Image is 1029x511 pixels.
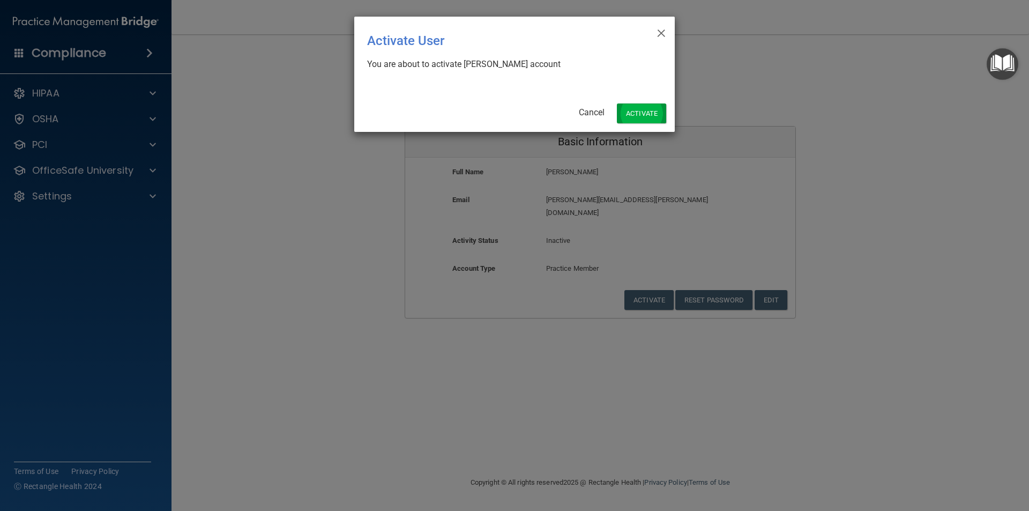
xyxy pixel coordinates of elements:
[657,21,666,42] span: ×
[844,435,1016,478] iframe: Drift Widget Chat Controller
[367,58,653,70] div: You are about to activate [PERSON_NAME] account
[617,103,666,123] button: Activate
[579,107,605,117] a: Cancel
[987,48,1018,80] button: Open Resource Center
[367,25,618,56] div: Activate User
